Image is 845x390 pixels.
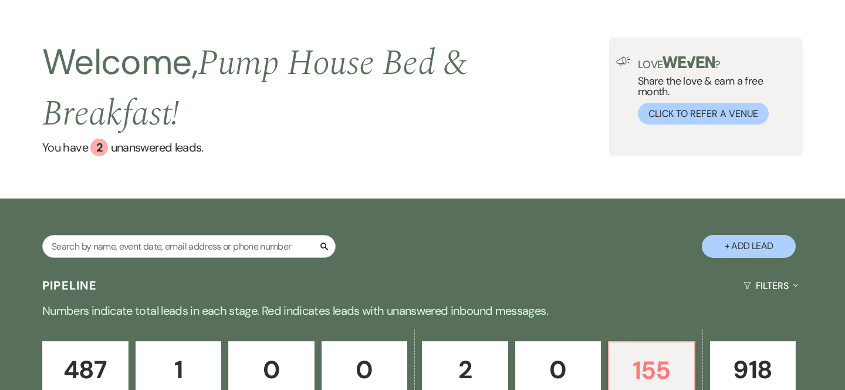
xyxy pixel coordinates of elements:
[631,56,796,125] div: Share the love & earn a free month.
[42,38,609,139] h2: Welcome,
[430,350,501,389] p: 2
[90,139,108,156] div: 2
[663,56,715,68] img: weven-logo-green.svg
[702,235,796,258] button: + Add Lead
[329,350,400,389] p: 0
[616,351,687,390] p: 155
[42,235,336,258] input: Search by name, event date, email address or phone number
[42,277,97,294] h3: Pipeline
[50,350,121,389] p: 487
[638,103,769,125] button: Click to Refer a Venue
[739,270,803,301] button: Filters
[523,350,594,389] p: 0
[718,350,789,389] p: 918
[143,350,214,389] p: 1
[42,139,609,156] a: You have 2 unanswered leads.
[42,36,468,141] span: Pump House Bed & Breakfast !
[616,56,631,66] img: loud-speaker-illustration.svg
[638,56,796,70] p: Love ?
[236,350,307,389] p: 0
